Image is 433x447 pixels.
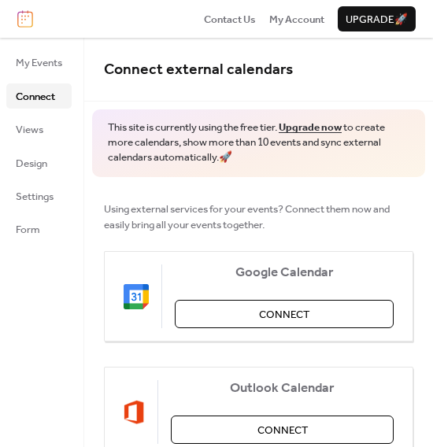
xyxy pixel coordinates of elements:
[6,50,72,75] a: My Events
[6,150,72,175] a: Design
[16,189,54,205] span: Settings
[346,12,408,28] span: Upgrade 🚀
[257,423,308,438] span: Connect
[16,89,55,105] span: Connect
[6,216,72,242] a: Form
[6,116,72,142] a: Views
[124,284,149,309] img: google
[124,400,145,425] img: outlook
[175,265,394,281] span: Google Calendar
[204,12,256,28] span: Contact Us
[16,222,40,238] span: Form
[17,10,33,28] img: logo
[269,11,324,27] a: My Account
[16,156,47,172] span: Design
[104,201,413,234] span: Using external services for your events? Connect them now and easily bring all your events together.
[6,183,72,209] a: Settings
[204,11,256,27] a: Contact Us
[175,300,394,328] button: Connect
[108,120,409,165] span: This site is currently using the free tier. to create more calendars, show more than 10 events an...
[171,381,394,397] span: Outlook Calendar
[269,12,324,28] span: My Account
[171,416,394,444] button: Connect
[279,117,342,138] a: Upgrade now
[104,55,293,84] span: Connect external calendars
[338,6,416,31] button: Upgrade🚀
[259,307,309,323] span: Connect
[16,55,62,71] span: My Events
[16,122,43,138] span: Views
[6,83,72,109] a: Connect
